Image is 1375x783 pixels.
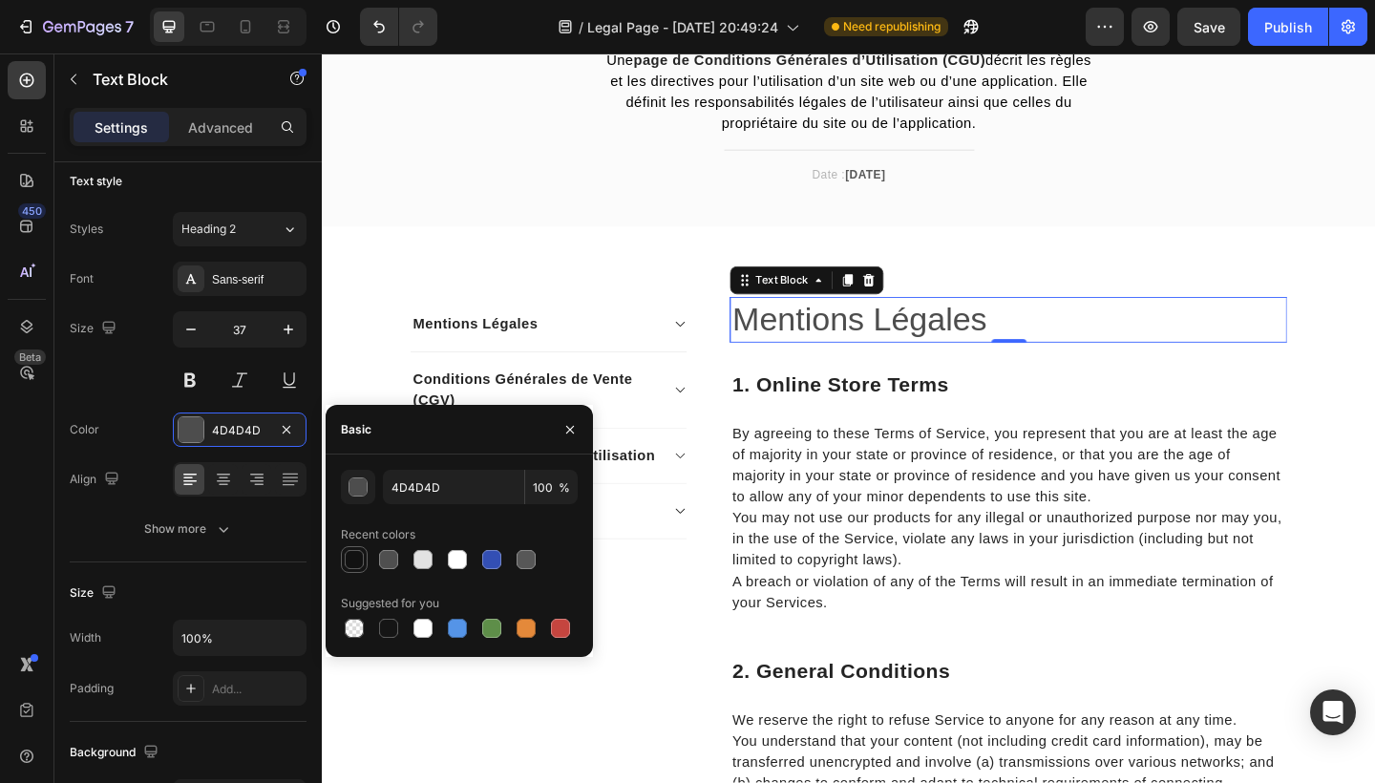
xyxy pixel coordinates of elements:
div: 4D4D4D [212,422,267,439]
span: Heading 2 [181,221,236,238]
div: Rich Text Editor. Editing area: main [96,424,366,453]
div: Sans-serif [212,271,302,288]
div: Width [70,629,101,646]
span: % [559,479,570,497]
div: Publish [1264,17,1312,37]
div: Show more [144,519,233,539]
button: 7 [8,8,142,46]
button: Save [1177,8,1240,46]
p: Advanced [188,117,253,138]
div: Beta [14,349,46,365]
div: Basic [341,421,371,438]
div: Rich Text Editor. Editing area: main [96,281,238,309]
div: Color [70,421,99,438]
div: Padding [70,680,114,697]
p: Settings [95,117,148,138]
div: 450 [18,203,46,219]
span: Save [1194,19,1225,35]
div: Text Block [468,239,533,256]
input: Eg: FFFFFF [383,470,524,504]
span: Need republishing [843,18,941,35]
div: Background [70,740,162,766]
div: Size [70,581,120,606]
p: Conditions Générales d'utilisation [99,427,363,450]
span: / [579,17,583,37]
div: Undo/Redo [360,8,437,46]
p: Conditions Générales de Vente (CGV) [99,344,364,390]
p: Mentions Légales [446,267,1048,313]
div: Rich Text Editor. Editing area: main [96,484,246,513]
div: Rich Text Editor. Editing area: main [444,265,1050,315]
div: Open Intercom Messenger [1310,689,1356,735]
p: By agreeing to these Terms of Service, you represent that you are at least the age of majority in... [446,403,1048,495]
p: Politique de retour [99,487,243,510]
div: Text style [70,173,122,190]
div: Size [70,316,120,342]
div: Styles [70,221,103,238]
strong: [DATE] [569,125,613,139]
iframe: Design area [322,53,1375,783]
div: Rich Text Editor. Editing area: main [96,341,367,392]
p: You may not use our products for any illegal or unauthorized purpose nor may you, in the use of t... [446,495,1048,563]
div: Add... [212,681,302,698]
div: Recent colors [341,526,415,543]
p: 2. General Conditions [446,659,1048,688]
p: Text Block [93,68,255,91]
p: A breach or violation of any of the Terms will result in an immediate termination of your Services. [446,563,1048,609]
p: 1. Online Store Terms [446,348,1048,376]
div: Align [70,467,123,493]
div: Font [70,270,94,287]
p: 7 [125,15,134,38]
input: Auto [174,621,306,655]
p: Date : [303,123,843,142]
p: Mentions Légales [99,284,235,307]
button: Heading 2 [173,212,307,246]
span: Legal Page - [DATE] 20:49:24 [587,17,778,37]
button: Show more [70,512,307,546]
p: We reserve the right to refuse Service to anyone for any reason at any time. [446,714,1048,737]
div: Suggested for you [341,595,439,612]
button: Publish [1248,8,1328,46]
